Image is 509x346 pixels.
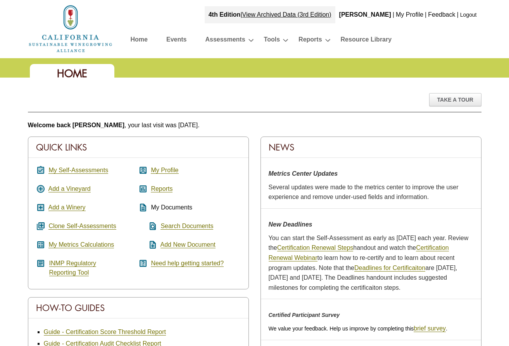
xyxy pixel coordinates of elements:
a: Home [28,25,113,31]
a: Add a Winery [48,204,86,211]
i: find_in_page [138,221,157,231]
p: , your last visit was [DATE]. [28,120,481,130]
div: News [261,137,481,158]
b: [PERSON_NAME] [339,11,391,18]
div: | [205,6,335,23]
div: | [456,6,459,23]
p: You can start the Self-Assessment as early as [DATE] each year. Review the handout and watch the ... [269,233,473,293]
a: My Profile [151,167,178,174]
a: Add a Vineyard [48,185,91,192]
span: My Documents [151,204,192,211]
a: Events [166,34,186,48]
img: logo_cswa2x.png [28,4,113,54]
strong: New Deadlines [269,221,312,228]
i: calculate [36,240,45,249]
i: add_circle [36,184,45,194]
a: Assessments [205,34,245,48]
div: | [392,6,395,23]
i: description [138,203,148,212]
b: Welcome back [PERSON_NAME] [28,122,125,128]
i: account_box [138,166,148,175]
a: Deadlines for Certificaiton [354,265,425,272]
span: Several updates were made to the metrics center to improve the user experience and remove under-u... [269,184,459,201]
a: My Metrics Calculations [48,241,114,248]
a: My Profile [396,11,423,18]
a: Certification Renewal Steps [277,244,354,251]
span: We value your feedback. Help us improve by completing this . [269,325,447,332]
a: Reports [298,34,322,48]
i: help_center [138,259,148,268]
a: Reports [151,185,173,192]
span: Home [57,67,87,80]
a: Tools [264,34,280,48]
a: Search Documents [160,223,213,230]
a: brief survey [414,325,446,332]
a: Logout [460,12,477,18]
a: Need help getting started? [151,260,224,267]
div: | [424,6,427,23]
a: View Archived Data (3rd Edition) [242,11,331,18]
a: Resource Library [341,34,392,48]
a: Clone Self-Assessments [48,223,116,230]
a: Feedback [428,11,455,18]
i: note_add [138,240,157,249]
div: Quick Links [28,137,248,158]
a: Home [131,34,148,48]
i: article [36,259,45,268]
strong: Metrics Center Updates [269,170,338,177]
a: INMP RegulatoryReporting Tool [49,260,97,276]
i: queue [36,221,45,231]
div: Take A Tour [429,93,481,106]
i: assignment_turned_in [36,166,45,175]
a: Certification Renewal Webinar [269,244,449,261]
i: assessment [138,184,148,194]
strong: 4th Edition [209,11,241,18]
em: Certified Participant Survey [269,312,340,318]
a: My Self-Assessments [48,167,108,174]
a: Add New Document [160,241,216,248]
div: How-To Guides [28,298,248,318]
i: add_box [36,203,45,212]
a: Guide - Certification Score Threshold Report [44,329,166,336]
